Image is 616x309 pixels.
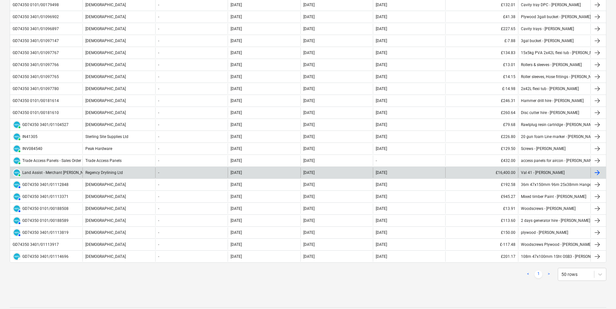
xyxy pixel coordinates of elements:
div: [DATE] [231,15,242,19]
div: 3gal bucket - [PERSON_NAME] [521,39,574,43]
div: - [158,158,159,163]
div: [DATE] [231,39,242,43]
div: - [158,254,159,259]
div: [DATE] [231,158,242,163]
div: - [158,122,159,127]
div: [DATE] [303,230,315,235]
div: [DATE] [376,74,387,79]
img: xero.svg [14,181,20,188]
div: Disc cutter hire - [PERSON_NAME] [521,110,579,115]
div: [DEMOGRAPHIC_DATA] [82,215,155,226]
div: [DATE] [231,134,242,139]
div: [DATE] [303,3,315,7]
div: [DATE] [303,218,315,223]
div: [DEMOGRAPHIC_DATA] [82,203,155,214]
div: [DATE] [303,206,315,211]
div: [DATE] [231,242,242,247]
div: [DATE] [376,3,387,7]
div: Invoice has been synced with Xero and its status is currently AUTHORISED [13,192,21,201]
div: [DATE] [376,182,387,187]
div: Hammer drill hire - [PERSON_NAME] [521,98,584,103]
div: Invoice has been synced with Xero and its status is currently AUTHORISED [13,180,21,189]
div: Land Assist - Merchant [PERSON_NAME] 04 - revised.docx [22,170,123,175]
div: GD74350 3401/01097765 [13,74,59,79]
div: [DATE] [303,158,315,163]
img: xero.svg [14,217,20,224]
div: access panels for aircon - [PERSON_NAME] [521,158,596,163]
div: [DATE] [376,63,387,67]
div: [DATE] [231,110,242,115]
div: - [158,39,159,43]
div: [DATE] [303,98,315,103]
div: [DATE] [231,63,242,67]
div: [DATE] [231,194,242,199]
div: Woodscrews - [PERSON_NAME] [521,206,576,211]
div: GD74350 3401/01097780 [13,86,59,91]
div: £226.80 [445,132,518,142]
div: GD74350 0101/00188508 [22,206,69,211]
div: [DATE] [376,98,387,103]
div: [DATE] [376,15,387,19]
div: GD74350 3401/01112848 [22,182,69,187]
div: [DEMOGRAPHIC_DATA] [82,120,155,130]
div: £-7.88 [445,36,518,46]
div: [DATE] [376,254,387,259]
div: Regency Drylining Ltd [82,167,155,178]
iframe: Chat Widget [584,278,616,309]
div: Trade Access Panels - Sales Order 222887.pdf [22,158,103,163]
div: Woodscrews Plywood - [PERSON_NAME] [521,242,592,247]
img: xero.svg [14,253,20,260]
div: [DATE] [231,170,242,175]
div: GD74350 3401/01113917 [13,242,59,247]
div: £227.65 [445,24,518,34]
div: 20 gun foam Line marker - [PERSON_NAME] [521,134,597,139]
div: [DATE] [303,170,315,175]
div: GD74350 3401/01097766 [13,63,59,67]
div: [DATE] [303,74,315,79]
div: Screws - [PERSON_NAME] [521,146,566,151]
div: [DEMOGRAPHIC_DATA] [82,84,155,94]
div: - [158,242,159,247]
div: [DATE] [231,74,242,79]
div: Mixed timber Paint - [PERSON_NAME] [521,194,586,199]
div: [DEMOGRAPHIC_DATA] [82,108,155,118]
div: [DATE] [303,242,315,247]
div: [DATE] [303,27,315,31]
div: [DEMOGRAPHIC_DATA] [82,24,155,34]
a: Next page [545,270,553,278]
div: [DEMOGRAPHIC_DATA] [82,96,155,106]
div: £79.68 [445,120,518,130]
div: GD74350 3401/01114696 [22,254,69,259]
div: Cavity tray DPC - [PERSON_NAME] [521,3,581,7]
div: [DATE] [303,63,315,67]
div: GD74350 3401/01096897 [13,27,59,31]
div: Roller sleeves, Hose fittings - [PERSON_NAME] [521,74,600,79]
div: Invoice has been synced with Xero and its status is currently PAID [13,156,21,165]
div: £246.31 [445,96,518,106]
div: GD74350 0101/00179498 [13,3,59,7]
div: - [158,182,159,187]
div: £-117.48 [445,239,518,250]
div: [DATE] [231,230,242,235]
div: Invoice has been synced with Xero and its status is currently PAID [13,168,21,177]
div: [DATE] [376,194,387,199]
div: Trade Access Panels [82,155,155,166]
div: GD74350 3401/01097147 [13,39,59,43]
div: - [158,230,159,235]
div: £260.64 [445,108,518,118]
img: xero.svg [14,205,20,212]
a: Page 1 is your current page [535,270,542,278]
img: xero.svg [14,121,20,128]
div: [DATE] [376,242,387,247]
div: - [158,98,159,103]
div: plywood - [PERSON_NAME] [521,230,568,235]
div: [DATE] [303,86,315,91]
div: [DATE] [231,51,242,55]
div: [DEMOGRAPHIC_DATA] [82,191,155,202]
div: 2 days generator hire - [PERSON_NAME] [521,218,590,223]
div: [DATE] [303,254,315,259]
div: £432.00 [445,155,518,166]
div: [DATE] [303,146,315,151]
div: [DATE] [231,146,242,151]
div: - [158,63,159,67]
